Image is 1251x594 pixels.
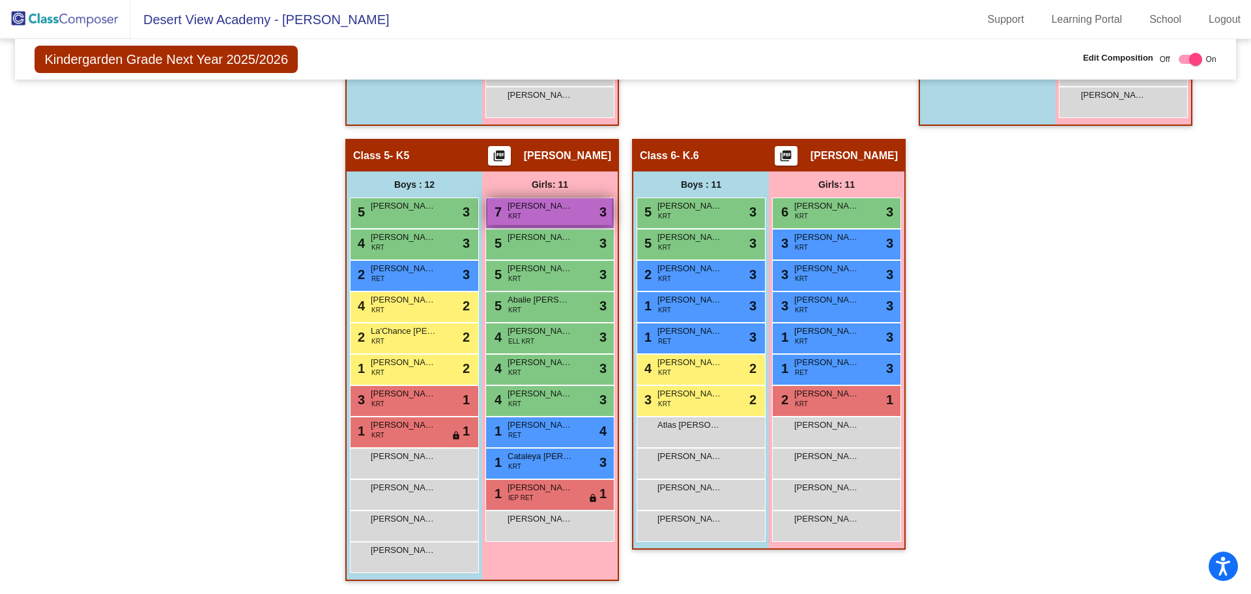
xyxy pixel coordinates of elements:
span: 2 [463,296,470,316]
span: La'Chance [PERSON_NAME] [371,325,436,338]
span: 3 [599,453,607,472]
span: KRT [658,274,671,284]
span: KRT [508,462,521,471]
span: KRT [658,211,671,221]
span: - K5 [390,149,409,162]
span: [PERSON_NAME] [794,200,859,213]
span: Atlas [PERSON_NAME] [657,419,723,432]
span: Class 6 [640,149,676,162]
span: 3 [599,202,607,222]
span: [PERSON_NAME] [508,200,573,213]
span: 3 [778,267,788,282]
span: 2 [749,359,756,378]
span: KRT [371,430,384,440]
span: 6 [778,205,788,219]
span: 3 [599,327,607,347]
span: 3 [749,265,756,284]
span: 3 [599,296,607,316]
mat-icon: picture_as_pdf [778,149,794,168]
span: 3 [778,236,788,250]
span: KRT [508,368,521,378]
a: School [1139,9,1192,30]
span: 1 [886,390,893,409]
span: 2 [354,330,365,344]
span: Desert View Academy - [PERSON_NAME] [130,9,390,30]
span: 1 [491,486,502,501]
span: [PERSON_NAME] [657,387,723,400]
span: [PERSON_NAME] [794,512,859,526]
span: [PERSON_NAME] [794,450,859,463]
span: RET [658,336,671,346]
span: 3 [599,233,607,253]
span: [PERSON_NAME] [524,149,611,162]
span: [PERSON_NAME] [371,200,436,213]
span: 3 [749,202,756,222]
span: 3 [599,265,607,284]
span: [PERSON_NAME] [794,419,859,432]
span: 3 [354,393,365,407]
span: KRT [371,305,384,315]
span: [PERSON_NAME] [657,200,723,213]
mat-icon: picture_as_pdf [491,149,507,168]
span: 4 [491,330,502,344]
span: KRT [371,336,384,346]
span: [PERSON_NAME] [657,512,723,526]
span: KRT [795,399,808,409]
span: 4 [491,361,502,376]
span: [PERSON_NAME] [371,387,436,400]
span: KRT [795,211,808,221]
span: RET [795,368,808,378]
span: KRT [371,243,384,252]
span: 1 [463,421,470,441]
a: Learning Portal [1041,9,1133,30]
span: 4 [599,421,607,441]
span: [PERSON_NAME] [657,293,723,306]
span: 2 [463,327,470,347]
span: [PERSON_NAME] [371,481,436,494]
span: 3 [463,233,470,253]
span: 3 [886,359,893,378]
span: ELL KRT [508,336,534,346]
span: 1 [354,424,365,438]
span: 5 [354,205,365,219]
span: 1 [778,361,788,376]
div: Boys : 12 [347,171,482,198]
span: [PERSON_NAME] [657,356,723,369]
span: Off [1160,53,1170,65]
span: 1 [778,330,788,344]
span: RET [508,430,521,440]
div: Girls: 11 [769,171,904,198]
span: [PERSON_NAME] [794,325,859,338]
span: Class 5 [353,149,390,162]
div: Girls: 11 [482,171,618,198]
span: 4 [354,236,365,250]
span: [PERSON_NAME] [371,450,436,463]
span: 2 [354,267,365,282]
span: Kindergarden Grade Next Year 2025/2026 [35,46,298,73]
span: 1 [463,390,470,409]
span: KRT [371,368,384,378]
span: KRT [508,211,521,221]
span: [PERSON_NAME] [794,231,859,244]
span: 1 [491,455,502,469]
span: - K.6 [676,149,699,162]
span: 3 [886,233,893,253]
span: 4 [354,299,365,313]
span: [PERSON_NAME] [371,419,436,432]
span: On [1206,53,1216,65]
span: [PERSON_NAME] Entrician [508,89,573,102]
span: 1 [641,299,652,313]
span: 5 [491,267,502,282]
span: 3 [599,359,607,378]
span: 5 [641,205,652,219]
span: [PERSON_NAME] [657,231,723,244]
span: 3 [886,327,893,347]
span: 3 [886,296,893,316]
span: Abalie [PERSON_NAME] [508,293,573,306]
button: Print Students Details [775,146,798,166]
span: [PERSON_NAME] [508,325,573,338]
span: [PERSON_NAME] [657,450,723,463]
span: [PERSON_NAME] [371,356,436,369]
span: 2 [749,390,756,409]
span: 1 [641,330,652,344]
